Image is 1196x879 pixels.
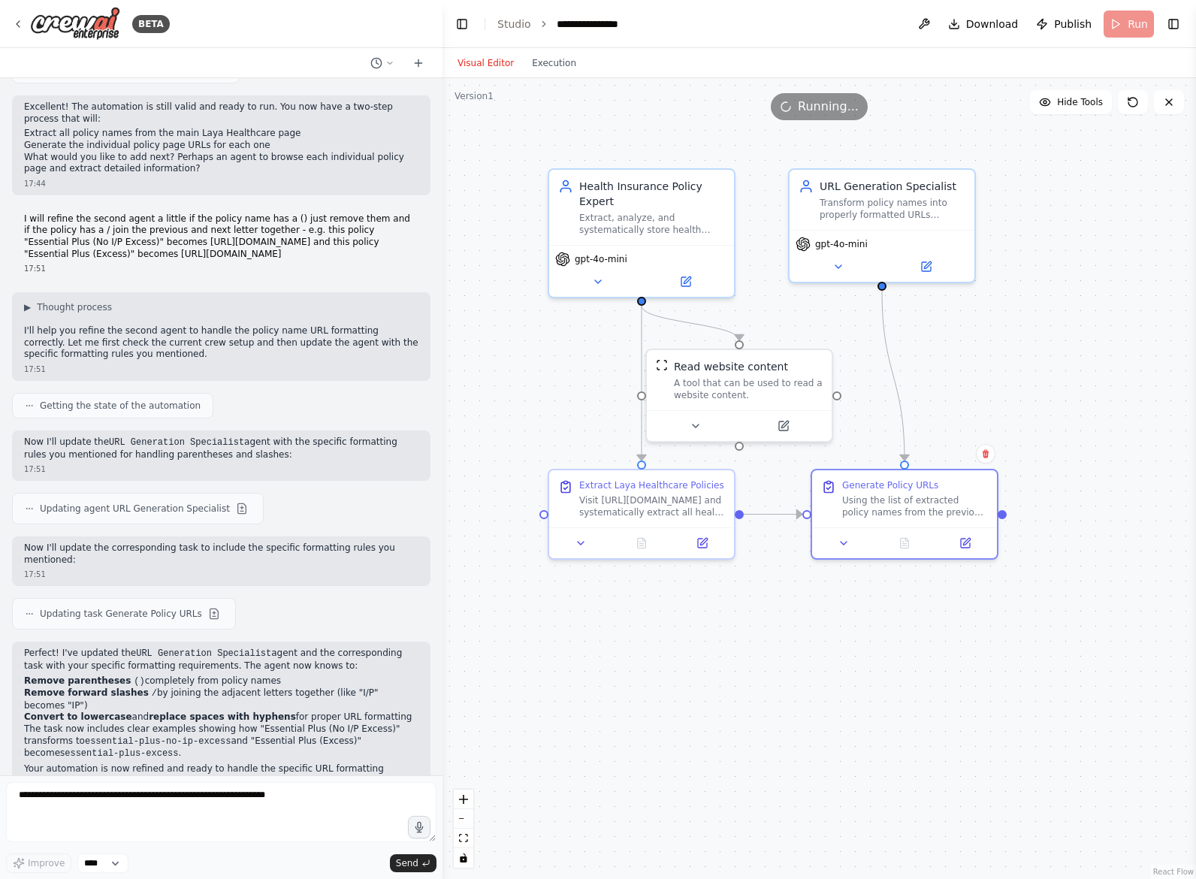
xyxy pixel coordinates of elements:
button: Download [942,11,1025,38]
button: Hide Tools [1030,90,1112,114]
div: Extract Laya Healthcare Policies [579,479,724,491]
span: ▶ [24,301,31,313]
div: Transform policy names into properly formatted URLs following Laya Healthcare's website structure... [820,197,965,221]
div: URL Generation SpecialistTransform policy names into properly formatted URLs following Laya Healt... [788,168,976,283]
span: Hide Tools [1057,96,1103,108]
button: No output available [610,534,674,552]
li: Generate the individual policy page URLs for each one [24,140,418,152]
p: What would you like to add next? Perhaps an agent to browse each individual policy page and extra... [24,152,418,175]
button: Open in side panel [676,534,728,552]
code: URL Generation Specialist [109,437,244,448]
button: Hide left sidebar [452,14,473,35]
p: Excellent! The automation is still valid and ready to run. You now have a two-step process that w... [24,101,418,125]
div: 17:51 [24,364,418,375]
button: Switch to previous chat [364,54,400,72]
button: Open in side panel [883,258,968,276]
div: 17:44 [24,178,418,189]
button: ▶Thought process [24,301,112,313]
div: ScrapeWebsiteToolRead website contentA tool that can be used to read a website content. [645,349,833,443]
span: Publish [1054,17,1092,32]
span: Updating agent URL Generation Specialist [40,503,230,515]
img: ScrapeWebsiteTool [656,359,668,371]
button: Visual Editor [448,54,523,72]
strong: Convert to lowercase [24,711,132,722]
code: () [134,676,144,687]
div: Using the list of extracted policy names from the previous task, generate the complete URL for ea... [842,494,988,518]
button: Open in side panel [643,273,728,291]
span: Download [966,17,1019,32]
div: Read website content [674,359,788,374]
code: URL Generation Specialist [136,648,271,659]
div: Visit [URL][DOMAIN_NAME] and systematically extract all health insurance policies listed on the p... [579,494,725,518]
g: Edge from edf8d4d3-cdb8-474f-88be-8e3d54d3fb0f to ae13757f-236f-4baf-8dad-0476c5d2e6a8 [634,306,747,340]
button: Delete node [976,444,995,464]
img: Logo [30,7,120,41]
p: The task now includes clear examples showing how "Essential Plus (No I/P Excess)" transforms to a... [24,723,418,760]
p: Now I'll update the corresponding task to include the specific formatting rules you mentioned: [24,542,418,566]
code: essential-plus-no-ip-excess [85,736,231,747]
p: Perfect! I've updated the agent and the corresponding task with your specific formatting requirem... [24,648,418,672]
a: React Flow attribution [1153,868,1194,876]
button: Open in side panel [741,417,826,435]
button: fit view [454,829,473,848]
span: Improve [28,857,65,869]
div: React Flow controls [454,790,473,868]
button: Click to speak your automation idea [408,816,430,838]
g: Edge from edf8d4d3-cdb8-474f-88be-8e3d54d3fb0f to 0459229a-135e-4a04-b0fe-0c20f093f0d2 [634,306,649,461]
button: zoom in [454,790,473,809]
div: 17:51 [24,464,418,475]
span: Send [396,857,418,869]
button: Start a new chat [406,54,430,72]
div: URL Generation Specialist [820,179,965,194]
button: No output available [873,534,937,552]
div: Generate Policy URLsUsing the list of extracted policy names from the previous task, generate the... [811,469,998,560]
g: Edge from d01ca7fe-3757-48e2-ae4c-3f8e22089f89 to de3bc462-69af-471e-b30c-a98b9c312561 [874,291,912,461]
button: Show right sidebar [1163,14,1184,35]
div: Health Insurance Policy Expert [579,179,725,209]
li: by joining the adjacent letters together (like "I/P" becomes "IP") [24,687,418,711]
button: Send [390,854,436,872]
div: 17:51 [24,263,418,274]
li: and for proper URL formatting [24,711,418,723]
button: zoom out [454,809,473,829]
a: Studio [497,18,531,30]
div: 17:51 [24,569,418,580]
div: A tool that can be used to read a website content. [674,377,823,401]
div: Health Insurance Policy ExpertExtract, analyze, and systematically store health insurance policy ... [548,168,735,298]
strong: Remove forward slashes [24,687,149,698]
span: Updating task Generate Policy URLs [40,608,202,620]
button: Improve [6,853,71,873]
div: Version 1 [455,90,494,102]
g: Edge from 0459229a-135e-4a04-b0fe-0c20f093f0d2 to de3bc462-69af-471e-b30c-a98b9c312561 [744,507,802,522]
div: BETA [132,15,170,33]
strong: Remove parentheses [24,675,131,686]
button: Publish [1030,11,1098,38]
div: Extract, analyze, and systematically store health insurance policy information from the Laya Heal... [579,212,725,236]
p: I'll help you refine the second agent to handle the policy name URL formatting correctly. Let me ... [24,325,418,361]
span: gpt-4o-mini [575,253,627,265]
code: essential-plus-excess [65,748,178,759]
p: I will refine the second agent a little if the policy name has a () just remove them and if the p... [24,213,418,260]
span: Getting the state of the automation [40,400,201,412]
span: gpt-4o-mini [815,238,868,250]
button: toggle interactivity [454,848,473,868]
button: Open in side panel [939,534,991,552]
nav: breadcrumb [497,17,644,32]
code: / [152,688,157,699]
li: Extract all policy names from the main Laya Healthcare page [24,128,418,140]
button: Execution [523,54,585,72]
span: Running... [798,98,859,116]
li: completely from policy names [24,675,418,688]
div: Generate Policy URLs [842,479,938,491]
p: Your automation is now refined and ready to handle the specific URL formatting patterns used by t... [24,763,418,799]
p: Now I'll update the agent with the specific formatting rules you mentioned for handling parenthes... [24,436,418,461]
span: Thought process [37,301,112,313]
div: Extract Laya Healthcare PoliciesVisit [URL][DOMAIN_NAME] and systematically extract all health in... [548,469,735,560]
strong: replace spaces with hyphens [149,711,296,722]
